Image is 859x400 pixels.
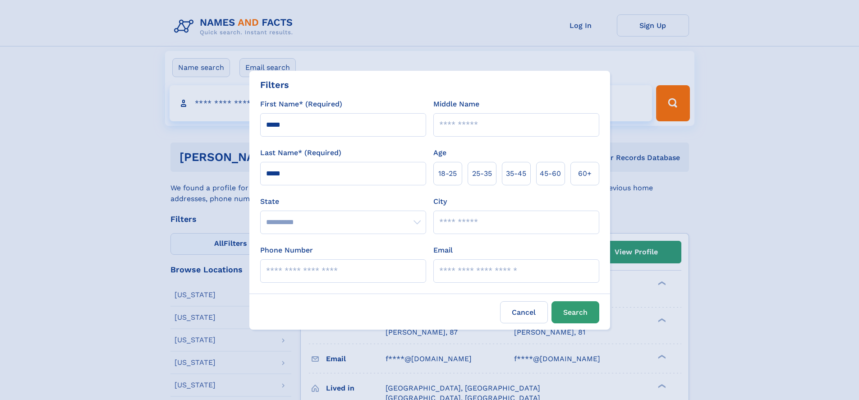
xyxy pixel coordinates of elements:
[433,245,453,256] label: Email
[438,168,457,179] span: 18‑25
[260,78,289,92] div: Filters
[260,99,342,110] label: First Name* (Required)
[540,168,561,179] span: 45‑60
[433,147,446,158] label: Age
[260,245,313,256] label: Phone Number
[260,196,426,207] label: State
[433,99,479,110] label: Middle Name
[472,168,492,179] span: 25‑35
[551,301,599,323] button: Search
[433,196,447,207] label: City
[578,168,592,179] span: 60+
[260,147,341,158] label: Last Name* (Required)
[506,168,526,179] span: 35‑45
[500,301,548,323] label: Cancel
